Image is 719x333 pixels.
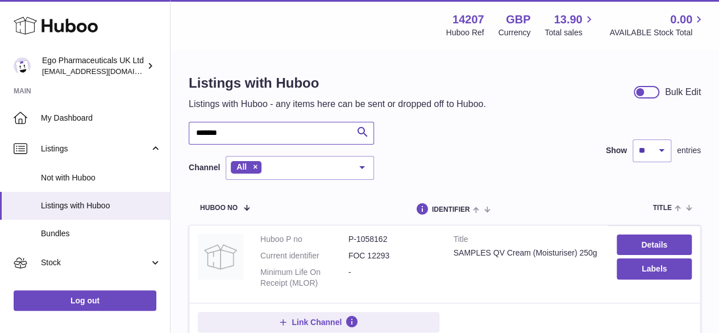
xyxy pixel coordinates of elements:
div: SAMPLES QV Cream (Moisturiser) 250g [454,248,600,258]
strong: 14207 [452,12,484,27]
span: title [652,204,671,212]
span: 0.00 [670,12,692,27]
span: All [236,162,247,171]
h1: Listings with Huboo [189,74,486,92]
div: Bulk Edit [665,86,701,98]
span: Not with Huboo [41,172,161,183]
dt: Current identifier [260,250,348,261]
button: Labels [617,258,692,279]
strong: Title [454,234,600,248]
dd: - [348,267,437,289]
span: My Dashboard [41,113,161,124]
strong: GBP [506,12,530,27]
span: identifier [432,206,470,213]
span: Listings [41,143,149,154]
span: entries [677,145,701,156]
a: Log out [14,290,156,311]
div: Huboo Ref [446,27,484,38]
a: 0.00 AVAILABLE Stock Total [609,12,705,38]
a: Details [617,235,692,255]
span: 13.90 [554,12,582,27]
span: Stock [41,257,149,268]
div: Ego Pharmaceuticals UK Ltd [42,55,144,77]
dd: FOC 12293 [348,250,437,261]
button: Link Channel [198,312,439,332]
span: Bundles [41,228,161,239]
dt: Huboo P no [260,234,348,245]
span: Total sales [545,27,595,38]
div: Currency [498,27,531,38]
label: Channel [189,162,220,173]
span: Listings with Huboo [41,200,161,211]
dt: Minimum Life On Receipt (MLOR) [260,267,348,289]
dd: P-1058162 [348,234,437,245]
span: [EMAIL_ADDRESS][DOMAIN_NAME] [42,67,167,76]
span: Link Channel [292,317,342,327]
span: AVAILABLE Stock Total [609,27,705,38]
span: Huboo no [200,204,238,212]
img: internalAdmin-14207@internal.huboo.com [14,57,31,75]
p: Listings with Huboo - any items here can be sent or dropped off to Huboo. [189,98,486,110]
label: Show [606,145,627,156]
a: 13.90 Total sales [545,12,595,38]
img: SAMPLES QV Cream (Moisturiser) 250g [198,234,243,279]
